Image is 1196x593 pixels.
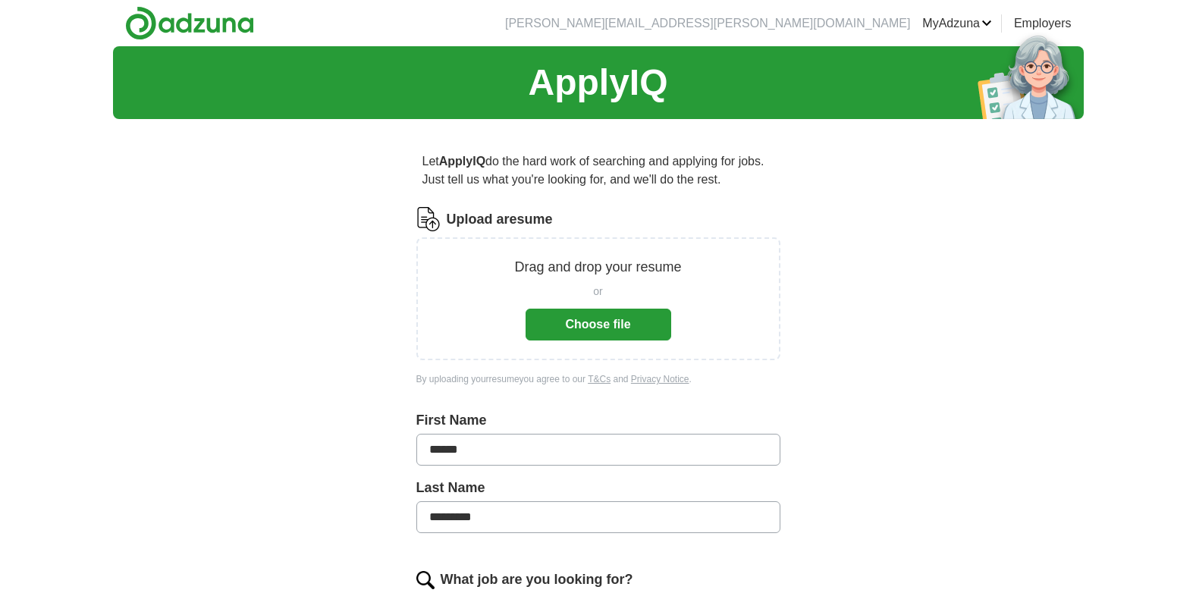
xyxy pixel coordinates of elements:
a: T&Cs [588,374,611,384]
a: Employers [1014,14,1072,33]
p: Drag and drop your resume [514,257,681,278]
div: By uploading your resume you agree to our and . [416,372,780,386]
img: Adzuna logo [125,6,254,40]
span: or [593,284,602,300]
a: MyAdzuna [922,14,992,33]
a: Privacy Notice [631,374,689,384]
label: What job are you looking for? [441,569,633,590]
label: First Name [416,410,780,431]
li: [PERSON_NAME][EMAIL_ADDRESS][PERSON_NAME][DOMAIN_NAME] [505,14,910,33]
h1: ApplyIQ [528,55,667,110]
button: Choose file [526,309,671,340]
p: Let do the hard work of searching and applying for jobs. Just tell us what you're looking for, an... [416,146,780,195]
label: Upload a resume [447,209,553,230]
label: Last Name [416,478,780,498]
strong: ApplyIQ [439,155,485,168]
img: search.png [416,571,435,589]
img: CV Icon [416,207,441,231]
